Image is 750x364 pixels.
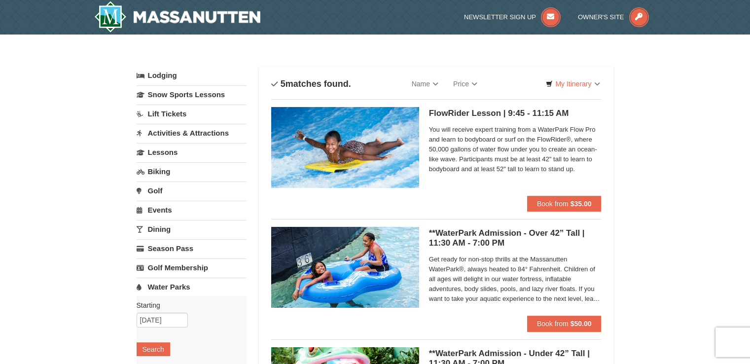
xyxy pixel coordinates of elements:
span: Book from [537,200,569,208]
img: Massanutten Resort Logo [94,1,261,33]
span: Book from [537,320,569,328]
strong: $35.00 [571,200,592,208]
h5: FlowRider Lesson | 9:45 - 11:15 AM [429,109,602,118]
a: Lessons [137,143,247,161]
img: 6619917-216-363963c7.jpg [271,107,419,188]
a: Lodging [137,67,247,84]
a: Water Parks [137,278,247,296]
a: Lift Tickets [137,105,247,123]
a: Golf Membership [137,258,247,277]
a: Dining [137,220,247,238]
span: Newsletter Sign Up [464,13,536,21]
strong: $50.00 [571,320,592,328]
a: Biking [137,162,247,181]
img: 6619917-720-80b70c28.jpg [271,227,419,308]
h5: **WaterPark Admission - Over 42” Tall | 11:30 AM - 7:00 PM [429,228,602,248]
span: Get ready for non-stop thrills at the Massanutten WaterPark®, always heated to 84° Fahrenheit. Ch... [429,255,602,304]
button: Book from $35.00 [527,196,602,212]
a: My Itinerary [539,76,606,91]
a: Massanutten Resort [94,1,261,33]
a: Name [404,74,446,94]
a: Season Pass [137,239,247,257]
a: Price [446,74,485,94]
a: Snow Sports Lessons [137,85,247,104]
a: Newsletter Sign Up [464,13,561,21]
span: Owner's Site [578,13,624,21]
a: Events [137,201,247,219]
button: Search [137,342,170,356]
label: Starting [137,300,239,310]
a: Golf [137,182,247,200]
a: Owner's Site [578,13,649,21]
button: Book from $50.00 [527,316,602,331]
span: You will receive expert training from a WaterPark Flow Pro and learn to bodyboard or surf on the ... [429,125,602,174]
a: Activities & Attractions [137,124,247,142]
